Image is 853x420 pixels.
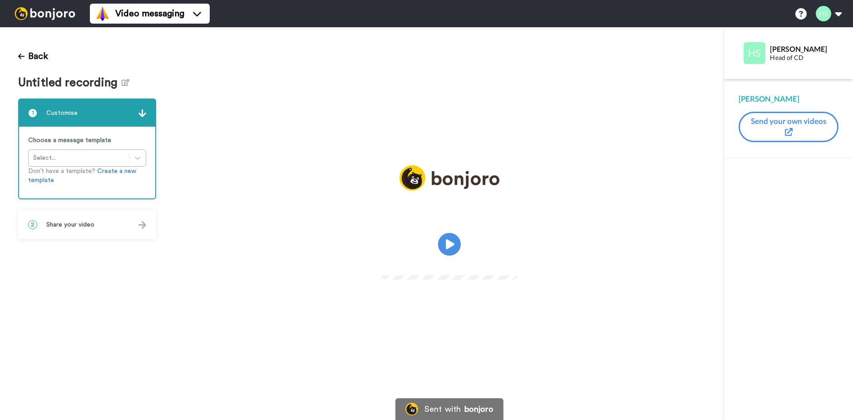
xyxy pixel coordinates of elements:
button: Back [18,45,48,67]
span: Share your video [46,220,94,229]
div: bonjoro [464,405,493,413]
img: Bonjoro Logo [405,403,418,415]
img: Full screen [500,258,509,267]
span: 2 [28,220,37,229]
img: arrow.svg [138,109,146,117]
button: Send your own videos [739,112,838,142]
div: Head of CD [770,54,838,62]
p: Don’t have a template? [28,167,146,185]
div: 2Share your video [18,210,156,239]
div: [PERSON_NAME] [739,94,838,104]
p: Choose a message template [28,136,146,145]
img: vm-color.svg [95,6,110,21]
span: Untitled recording [18,76,122,89]
a: Bonjoro LogoSent withbonjoro [395,398,503,420]
span: Customise [46,109,78,118]
div: Sent with [424,405,461,413]
span: Video messaging [115,7,184,20]
a: Create a new template [28,168,136,183]
img: Profile Image [744,42,765,64]
span: 1 [28,109,37,118]
img: arrow.svg [138,221,146,229]
div: [PERSON_NAME] [770,44,838,53]
img: logo_full.png [399,165,499,191]
img: bj-logo-header-white.svg [11,7,79,20]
